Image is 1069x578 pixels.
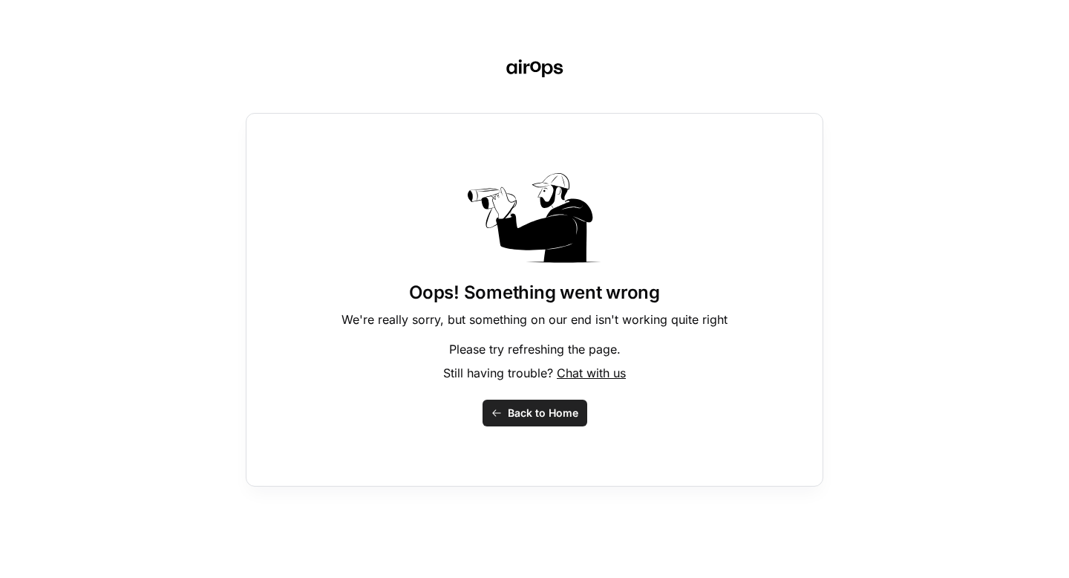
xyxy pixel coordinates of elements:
[557,366,626,380] span: Chat with us
[443,364,626,382] p: Still having trouble?
[449,340,621,358] p: Please try refreshing the page.
[483,400,587,426] button: Back to Home
[409,281,660,305] h1: Oops! Something went wrong
[341,311,728,328] p: We're really sorry, but something on our end isn't working quite right
[508,406,578,420] span: Back to Home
